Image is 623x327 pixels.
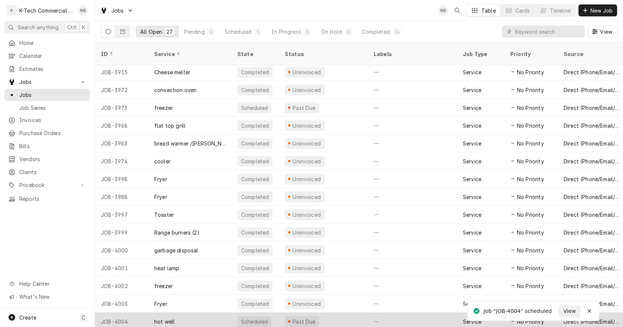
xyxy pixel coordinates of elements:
[517,282,544,290] span: No Priority
[285,50,360,58] div: Status
[154,300,167,308] div: Fryer
[95,99,148,117] div: JOB-3973
[564,50,619,58] div: Source
[517,229,544,236] span: No Priority
[368,188,457,206] div: —
[564,300,620,308] div: Direct (Phone/Email/etc.)
[4,63,90,75] a: Estimates
[95,188,148,206] div: JOB-3988
[559,305,580,317] button: View
[225,28,251,36] div: Scheduled
[463,229,481,236] div: Service
[368,117,457,134] div: —
[240,122,270,130] div: Completed
[564,86,620,94] div: Direct (Phone/Email/etc.)
[395,28,400,36] div: 14
[292,68,322,76] div: Uninvoiced
[82,23,85,31] span: K
[154,122,185,130] div: flat top grill
[4,37,90,49] a: Home
[78,5,88,16] div: Mehdi Bazidane's Avatar
[292,282,322,290] div: Uninvoiced
[95,206,148,223] div: JOB-3997
[95,170,148,188] div: JOB-3998
[564,175,620,183] div: Direct (Phone/Email/etc.)
[240,193,270,201] div: Completed
[589,7,614,14] span: New Job
[438,5,448,16] div: Mehdi Bazidane's Avatar
[515,26,581,37] input: Keyword search
[154,229,200,236] div: Range burners (2)
[515,7,530,14] div: Cards
[517,300,544,308] span: No Priority
[292,300,322,308] div: Uninvoiced
[4,89,90,101] a: Jobs
[4,153,90,165] a: Vendors
[564,246,620,254] div: Direct (Phone/Email/etc.)
[517,122,544,130] span: No Priority
[292,122,322,130] div: Uninvoiced
[292,318,317,326] div: Past Due
[240,282,270,290] div: Completed
[4,140,90,152] a: Bills
[564,122,620,130] div: Direct (Phone/Email/etc.)
[564,193,620,201] div: Direct (Phone/Email/etc.)
[154,175,167,183] div: Fryer
[19,104,86,112] span: Job Series
[19,39,86,47] span: Home
[4,179,90,191] a: Go to Pricebook
[564,211,620,219] div: Direct (Phone/Email/etc.)
[463,68,481,76] div: Service
[599,28,614,36] span: View
[292,229,322,236] div: Uninvoiced
[438,5,448,16] div: MB
[4,166,90,178] a: Clients
[463,246,481,254] div: Service
[564,229,620,236] div: Direct (Phone/Email/etc.)
[564,140,620,147] div: Direct (Phone/Email/etc.)
[517,86,544,94] span: No Priority
[517,211,544,219] span: No Priority
[4,114,90,126] a: Invoices
[19,52,86,60] span: Calendar
[292,157,322,165] div: Uninvoiced
[78,5,88,16] div: MB
[346,28,351,36] div: 0
[292,140,322,147] div: Uninvoiced
[240,157,270,165] div: Completed
[240,246,270,254] div: Completed
[154,86,197,94] div: convection oven
[4,102,90,114] a: Job Series
[240,318,268,326] div: Scheduled
[19,91,86,99] span: Jobs
[240,264,270,272] div: Completed
[368,134,457,152] div: —
[4,291,90,303] a: Go to What's New
[240,229,270,236] div: Completed
[484,307,553,315] div: Job "JOB-4004" scheduled
[95,241,148,259] div: JOB-4000
[292,211,322,219] div: Uninvoiced
[517,140,544,147] span: No Priority
[154,282,173,290] div: freezer
[19,280,86,288] span: Help Center
[368,170,457,188] div: —
[154,211,174,219] div: Toaster
[95,134,148,152] div: JOB-3983
[564,282,620,290] div: Direct (Phone/Email/etc.)
[95,117,148,134] div: JOB-3968
[95,152,148,170] div: JOB-3974
[154,157,171,165] div: cooler
[368,295,457,313] div: —
[463,86,481,94] div: Service
[368,259,457,277] div: —
[564,264,620,272] div: Direct (Phone/Email/etc.)
[19,293,86,301] span: What's New
[95,223,148,241] div: JOB-3999
[517,68,544,76] span: No Priority
[19,195,86,203] span: Reports
[154,104,173,112] div: freezer
[19,65,86,73] span: Estimates
[154,318,175,326] div: hot well
[4,21,90,34] button: Search anythingCtrlK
